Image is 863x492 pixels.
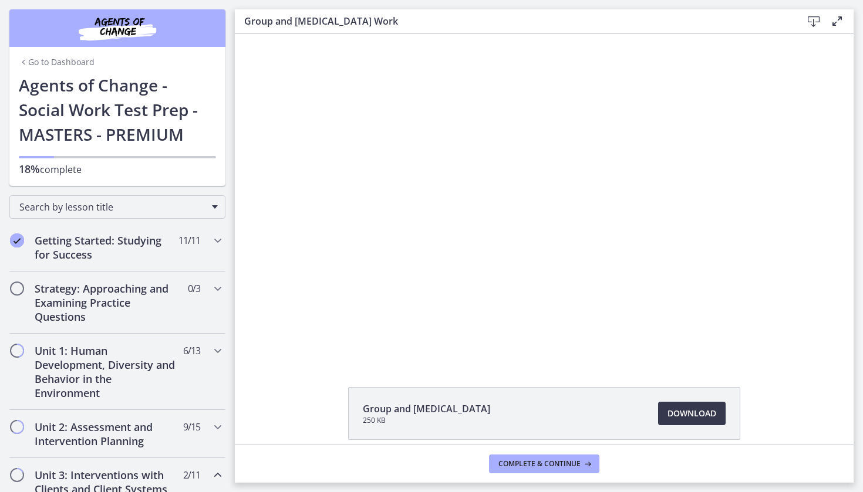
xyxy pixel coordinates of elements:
span: Complete & continue [498,459,581,469]
h2: Unit 1: Human Development, Diversity and Behavior in the Environment [35,344,178,400]
span: 6 / 13 [183,344,200,358]
i: Completed [10,233,24,247]
span: 2 / 11 [183,468,200,482]
span: Search by lesson title [19,201,206,213]
button: Complete & continue [489,454,599,473]
span: Download [668,406,716,420]
span: 0 / 3 [188,281,200,296]
h3: Group and [MEDICAL_DATA] Work [244,14,783,28]
h1: Agents of Change - Social Work Test Prep - MASTERS - PREMIUM [19,73,216,147]
span: Group and [MEDICAL_DATA] [363,402,490,416]
h2: Getting Started: Studying for Success [35,233,178,262]
h2: Unit 2: Assessment and Intervention Planning [35,420,178,448]
a: Download [658,402,726,425]
p: complete [19,162,216,177]
div: Search by lesson title [9,195,225,219]
span: 250 KB [363,416,490,425]
h2: Strategy: Approaching and Examining Practice Questions [35,281,178,324]
img: Agents of Change Social Work Test Prep [47,14,188,42]
a: Go to Dashboard [19,56,95,68]
span: 18% [19,162,40,176]
span: 9 / 15 [183,420,200,434]
iframe: Video Lesson [235,34,854,360]
span: 11 / 11 [178,233,200,247]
